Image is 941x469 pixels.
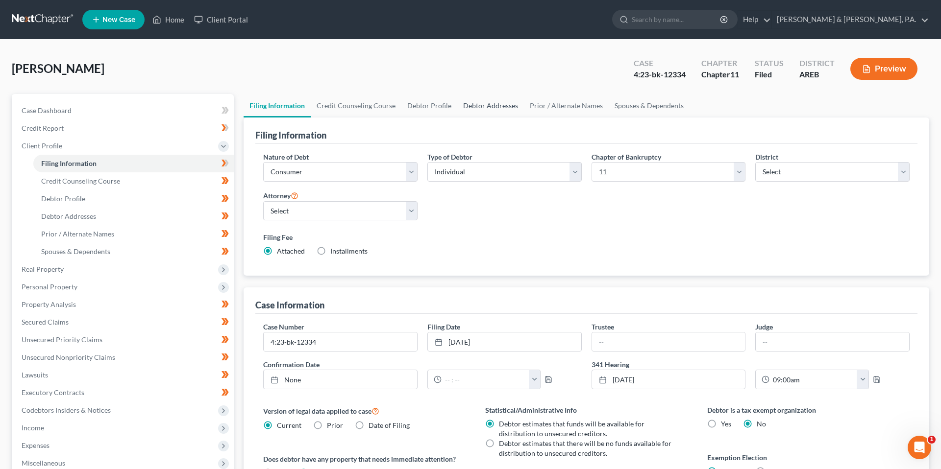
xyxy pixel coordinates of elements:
[707,452,910,463] label: Exemption Election
[330,247,368,255] span: Installments
[592,152,661,162] label: Chapter of Bankruptcy
[772,11,929,28] a: [PERSON_NAME] & [PERSON_NAME], P.A.
[14,366,234,384] a: Lawsuits
[757,420,766,428] span: No
[22,282,77,291] span: Personal Property
[14,102,234,119] a: Case Dashboard
[255,299,324,311] div: Case Information
[244,94,311,117] a: Filing Information
[457,94,524,117] a: Debtor Addresses
[263,152,309,162] label: Nature of Debt
[263,454,466,464] label: Does debtor have any property that needs immediate attention?
[587,359,915,370] label: 341 Hearing
[22,318,69,326] span: Secured Claims
[738,11,771,28] a: Help
[33,208,234,225] a: Debtor Addresses
[592,322,614,332] label: Trustee
[707,405,910,415] label: Debtor is a tax exempt organization
[263,405,466,417] label: Version of legal data applied to case
[755,69,784,80] div: Filed
[14,349,234,366] a: Unsecured Nonpriority Claims
[41,230,114,238] span: Prior / Alternate Names
[277,247,305,255] span: Attached
[592,370,745,389] a: [DATE]
[22,141,62,150] span: Client Profile
[41,159,97,167] span: Filing Information
[263,232,910,242] label: Filing Fee
[755,322,773,332] label: Judge
[14,119,234,137] a: Credit Report
[730,70,739,79] span: 11
[401,94,457,117] a: Debtor Profile
[22,106,72,115] span: Case Dashboard
[148,11,189,28] a: Home
[33,190,234,208] a: Debtor Profile
[102,16,135,23] span: New Case
[850,58,917,80] button: Preview
[263,322,304,332] label: Case Number
[499,439,671,457] span: Debtor estimates that there will be no funds available for distribution to unsecured creditors.
[634,58,686,69] div: Case
[41,177,120,185] span: Credit Counseling Course
[928,436,936,444] span: 1
[592,332,745,351] input: --
[264,332,417,351] input: Enter case number...
[277,421,301,429] span: Current
[264,370,417,389] a: None
[33,172,234,190] a: Credit Counseling Course
[485,405,688,415] label: Statistical/Administrative Info
[22,335,102,344] span: Unsecured Priority Claims
[12,61,104,75] span: [PERSON_NAME]
[22,423,44,432] span: Income
[769,370,857,389] input: -- : --
[908,436,931,459] iframe: Intercom live chat
[189,11,253,28] a: Client Portal
[33,225,234,243] a: Prior / Alternate Names
[22,300,76,308] span: Property Analysis
[263,189,298,201] label: Attorney
[755,152,778,162] label: District
[41,247,110,256] span: Spouses & Dependents
[369,421,410,429] span: Date of Filing
[634,69,686,80] div: 4:23-bk-12334
[33,155,234,172] a: Filing Information
[799,58,835,69] div: District
[41,194,85,203] span: Debtor Profile
[22,353,115,361] span: Unsecured Nonpriority Claims
[428,332,581,351] a: [DATE]
[22,459,65,467] span: Miscellaneous
[14,384,234,401] a: Executory Contracts
[755,58,784,69] div: Status
[22,371,48,379] span: Lawsuits
[427,152,472,162] label: Type of Debtor
[632,10,721,28] input: Search by name...
[701,58,739,69] div: Chapter
[756,332,909,351] input: --
[721,420,731,428] span: Yes
[701,69,739,80] div: Chapter
[799,69,835,80] div: AREB
[41,212,96,220] span: Debtor Addresses
[22,124,64,132] span: Credit Report
[33,243,234,260] a: Spouses & Dependents
[327,421,343,429] span: Prior
[499,420,644,438] span: Debtor estimates that funds will be available for distribution to unsecured creditors.
[311,94,401,117] a: Credit Counseling Course
[22,406,111,414] span: Codebtors Insiders & Notices
[22,265,64,273] span: Real Property
[524,94,609,117] a: Prior / Alternate Names
[14,331,234,349] a: Unsecured Priority Claims
[22,388,84,397] span: Executory Contracts
[14,313,234,331] a: Secured Claims
[255,129,326,141] div: Filing Information
[258,359,587,370] label: Confirmation Date
[609,94,690,117] a: Spouses & Dependents
[22,441,50,449] span: Expenses
[442,370,529,389] input: -- : --
[14,296,234,313] a: Property Analysis
[427,322,460,332] label: Filing Date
